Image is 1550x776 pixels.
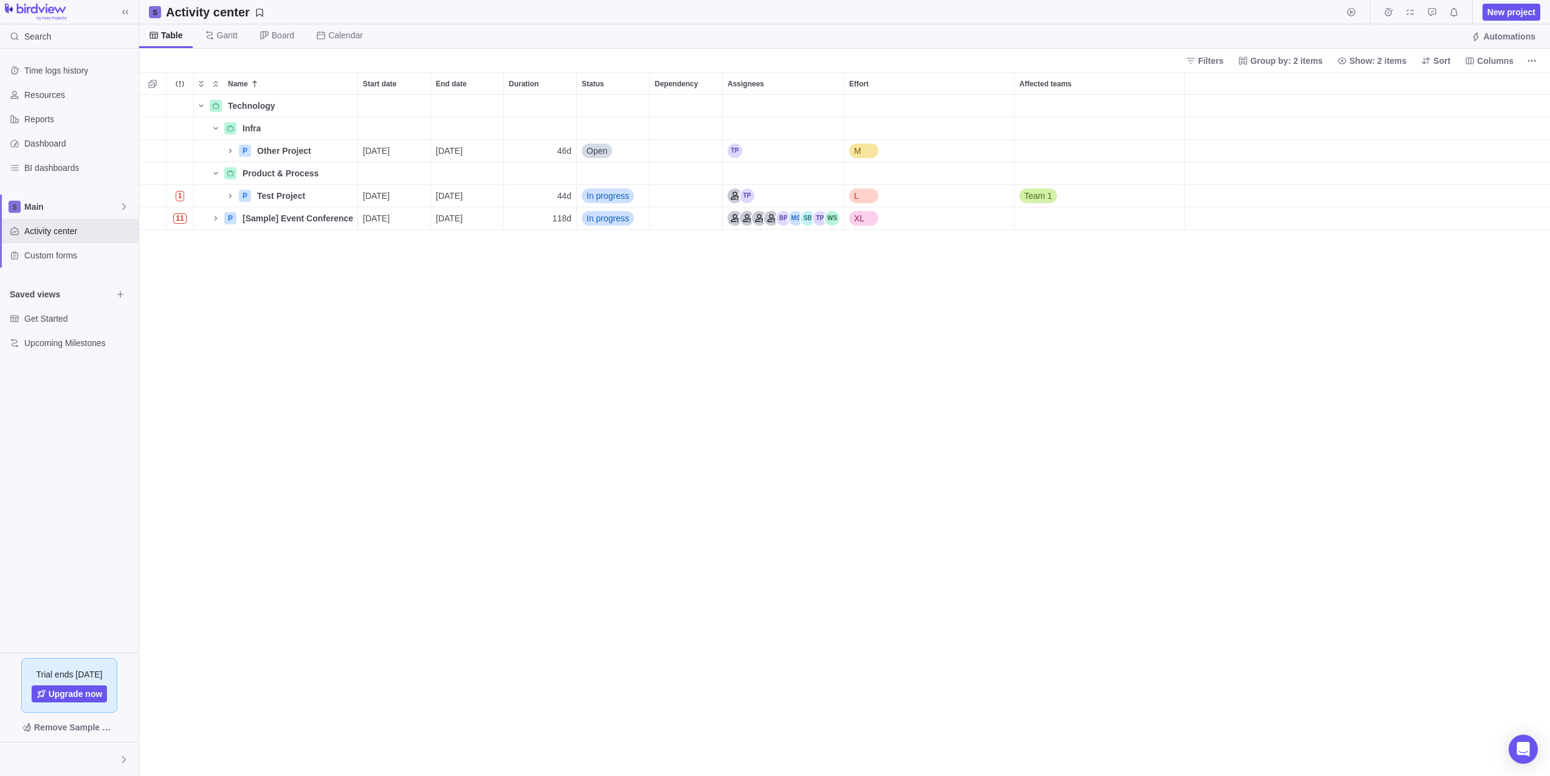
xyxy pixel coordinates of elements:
[728,144,742,158] div: Tom Plagge
[363,212,390,224] span: [DATE]
[1487,6,1535,18] span: New project
[139,95,1550,776] div: grid
[854,190,859,202] span: L
[223,95,357,117] div: Technology
[24,113,134,125] span: Reports
[5,4,66,21] img: logo
[844,117,1014,140] div: Effort
[1332,52,1411,69] span: Show: 2 items
[7,752,22,767] div: Tom Plagge
[1483,30,1535,43] span: Automations
[728,189,742,203] div: Accountant
[577,140,649,162] div: Open
[504,73,576,94] div: Duration
[504,117,577,140] div: Duration
[844,140,1014,162] div: Effort
[363,145,390,157] span: [DATE]
[849,78,869,90] span: Effort
[167,117,194,140] div: Trouble indication
[358,117,431,140] div: Start date
[813,211,827,226] div: Tom Plagge
[577,140,650,162] div: Status
[431,140,504,162] div: End date
[776,211,791,226] div: Brad Purdue
[161,29,183,41] span: Table
[1416,52,1455,69] span: Sort
[504,95,577,117] div: Duration
[24,337,134,349] span: Upcoming Milestones
[801,211,815,226] div: Sandra Bellmont
[363,78,396,90] span: Start date
[167,185,194,207] div: Trouble indication
[577,117,650,140] div: Status
[358,140,431,162] div: Start date
[723,117,844,140] div: Assignees
[112,286,129,303] span: Browse views
[844,207,1014,229] div: XL
[1424,9,1441,19] a: Approval requests
[723,162,844,185] div: Assignees
[723,73,844,94] div: Assignees
[167,162,194,185] div: Trouble indication
[217,29,238,41] span: Gantt
[24,89,134,101] span: Resources
[577,73,649,94] div: Status
[740,189,754,203] div: Tom Plagge
[650,185,723,207] div: Dependency
[167,207,194,230] div: Trouble indication
[223,73,357,94] div: Name
[1483,4,1540,21] span: New project
[1181,52,1228,69] span: Filters
[194,95,358,117] div: Name
[1014,140,1185,162] div: Affected teams
[171,187,190,204] span: Number of activities at risk
[1014,117,1185,140] div: Affected teams
[1402,9,1419,19] a: My assignments
[844,95,1014,117] div: Effort
[504,162,577,185] div: Duration
[238,117,357,139] div: Infra
[752,211,766,226] div: Marketing Manager
[144,75,161,92] span: Selection mode
[1460,52,1518,69] span: Columns
[577,207,649,229] div: In progress
[243,167,319,179] span: Product & Process
[728,211,742,226] div: Event Manager
[238,207,357,229] div: [Sample] Event Conference
[844,162,1014,185] div: Effort
[553,212,571,224] span: 118d
[228,100,275,112] span: Technology
[723,185,844,207] div: Assignees
[239,145,251,157] div: P
[228,78,248,90] span: Name
[650,117,723,140] div: Dependency
[1014,185,1184,207] div: Team 1
[587,145,607,157] span: Open
[238,162,357,184] div: Product & Process
[431,117,504,140] div: End date
[1024,190,1052,202] span: Team 1
[194,162,358,185] div: Name
[194,140,358,162] div: Name
[1523,52,1540,69] span: More actions
[436,212,463,224] span: [DATE]
[24,64,134,77] span: Time logs history
[844,73,1014,94] div: Effort
[1019,78,1072,90] span: Affected teams
[358,185,431,207] div: Start date
[194,207,358,230] div: Name
[1477,55,1514,67] span: Columns
[224,212,236,224] div: P
[194,117,358,140] div: Name
[650,73,722,94] div: Dependency
[1250,55,1323,67] span: Group by: 2 items
[10,718,129,737] span: Remove Sample Data
[504,185,577,207] div: Duration
[1014,73,1184,94] div: Affected teams
[1014,162,1185,185] div: Affected teams
[252,140,357,162] div: Other Project
[436,78,467,90] span: End date
[358,95,431,117] div: Start date
[431,162,504,185] div: End date
[166,4,250,21] h2: Activity center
